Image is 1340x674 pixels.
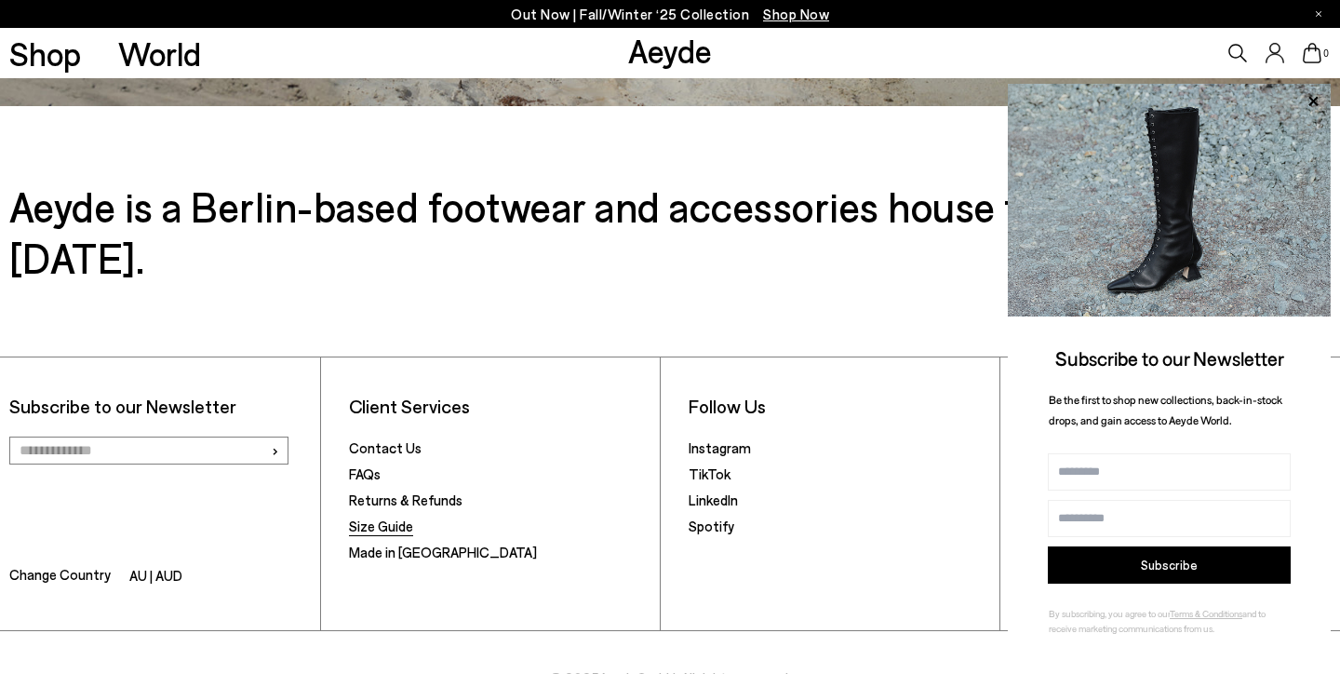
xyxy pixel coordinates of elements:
a: Instagram [689,439,751,456]
li: AU | AUD [129,564,182,590]
a: Spotify [689,518,734,534]
p: Out Now | Fall/Winter ‘25 Collection [511,3,829,26]
li: Follow Us [689,395,990,418]
a: Contact Us [349,439,422,456]
span: Subscribe to our Newsletter [1055,346,1284,370]
span: Navigate to /collections/new-in [763,6,829,22]
img: 2a6287a1333c9a56320fd6e7b3c4a9a9.jpg [1008,84,1331,317]
a: TikTok [689,465,730,482]
a: Made in [GEOGRAPHIC_DATA] [349,544,537,560]
a: LinkedIn [689,492,738,508]
a: FAQs [349,465,381,482]
span: By subscribing, you agree to our [1049,608,1170,619]
a: World [118,37,201,70]
a: Size Guide [349,518,413,534]
li: Client Services [349,395,650,418]
button: Subscribe [1048,546,1291,584]
a: Returns & Refunds [349,492,462,508]
span: 0 [1321,48,1331,59]
h3: Aeyde is a Berlin-based footwear and accessories house founded in [DATE]. [9,181,1331,283]
span: Be the first to shop new collections, back-in-stock drops, and gain access to Aeyde World. [1049,393,1282,427]
span: › [271,437,279,464]
a: Shop [9,37,81,70]
a: Aeyde [628,31,712,70]
a: Terms & Conditions [1170,608,1242,619]
a: 0 [1303,43,1321,63]
span: Change Country [9,563,111,590]
p: Subscribe to our Newsletter [9,395,311,418]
